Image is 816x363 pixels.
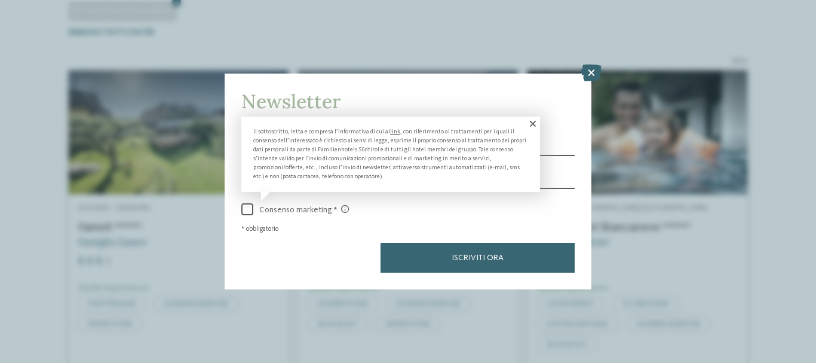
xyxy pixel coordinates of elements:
span: Iscriviti ora [452,254,504,262]
div: Il sottoscritto, letta e compresa l’informativa di cui al , con riferimento ai trattamenti per i ... [241,117,540,192]
a: link [390,129,400,135]
span: Newsletter [241,89,340,114]
span: Consenso marketing [253,205,349,215]
button: Iscriviti ora [381,243,575,273]
span: * obbligatorio [241,225,278,233]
